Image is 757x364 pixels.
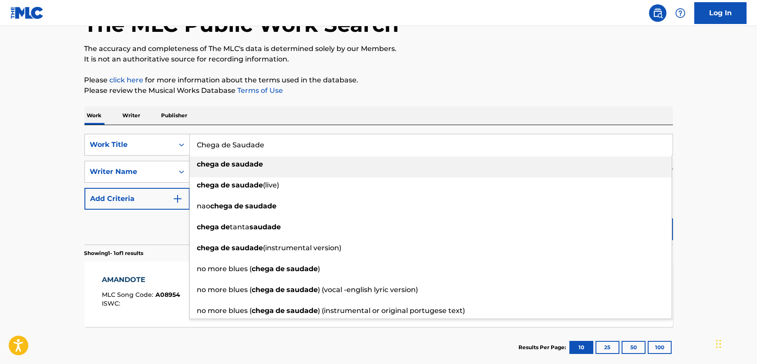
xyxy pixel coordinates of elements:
[519,344,569,351] p: Results Per Page:
[246,202,277,210] strong: saudade
[287,286,318,294] strong: saudade
[84,249,144,257] p: Showing 1 - 1 of 1 results
[232,160,263,168] strong: saudade
[287,306,318,315] strong: saudade
[197,265,252,273] span: no more blues (
[694,2,747,24] a: Log In
[221,244,230,252] strong: de
[263,181,279,189] span: (live)
[197,244,219,252] strong: chega
[648,341,672,354] button: 100
[236,86,283,95] a: Terms of Use
[263,244,342,252] span: (instrumental version)
[90,167,168,177] div: Writer Name
[197,223,219,231] strong: chega
[84,44,673,54] p: The accuracy and completeness of The MLC's data is determined solely by our Members.
[110,76,144,84] a: click here
[276,286,285,294] strong: de
[102,299,122,307] span: ISWC :
[84,134,673,245] form: Search Form
[318,286,418,294] span: ) (vocal -english lyric version)
[84,262,673,327] a: AMANDOTEMLC Song Code:A08954ISWC:Writers (1)[PERSON_NAME]Recording Artists (190)[PERSON_NAME], [P...
[653,8,663,18] img: search
[235,202,244,210] strong: de
[221,223,230,231] strong: de
[10,7,44,19] img: MLC Logo
[84,85,673,96] p: Please review the Musical Works Database
[276,265,285,273] strong: de
[230,223,250,231] span: tanta
[672,4,689,22] div: Help
[120,106,143,125] p: Writer
[252,286,274,294] strong: chega
[159,106,190,125] p: Publisher
[90,139,168,150] div: Work Title
[252,265,274,273] strong: chega
[155,291,180,299] span: A08954
[287,265,318,273] strong: saudade
[172,194,183,204] img: 9d2ae6d4665cec9f34b9.svg
[649,4,666,22] a: Public Search
[716,331,721,357] div: Drag
[569,341,593,354] button: 10
[232,244,263,252] strong: saudade
[197,181,219,189] strong: chega
[622,341,646,354] button: 50
[197,286,252,294] span: no more blues (
[318,306,465,315] span: ) (instrumental or original portugese text)
[250,223,281,231] strong: saudade
[84,54,673,65] p: It is not an authoritative source for recording information.
[84,106,104,125] p: Work
[232,181,263,189] strong: saudade
[84,75,673,85] p: Please for more information about the terms used in the database.
[102,291,155,299] span: MLC Song Code :
[197,160,219,168] strong: chega
[276,306,285,315] strong: de
[318,265,320,273] span: )
[221,181,230,189] strong: de
[211,202,233,210] strong: chega
[713,322,757,364] iframe: Chat Widget
[197,306,252,315] span: no more blues (
[675,8,686,18] img: help
[596,341,619,354] button: 25
[197,202,211,210] span: nao
[252,306,274,315] strong: chega
[221,160,230,168] strong: de
[102,275,180,285] div: AMANDOTE
[84,188,190,210] button: Add Criteria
